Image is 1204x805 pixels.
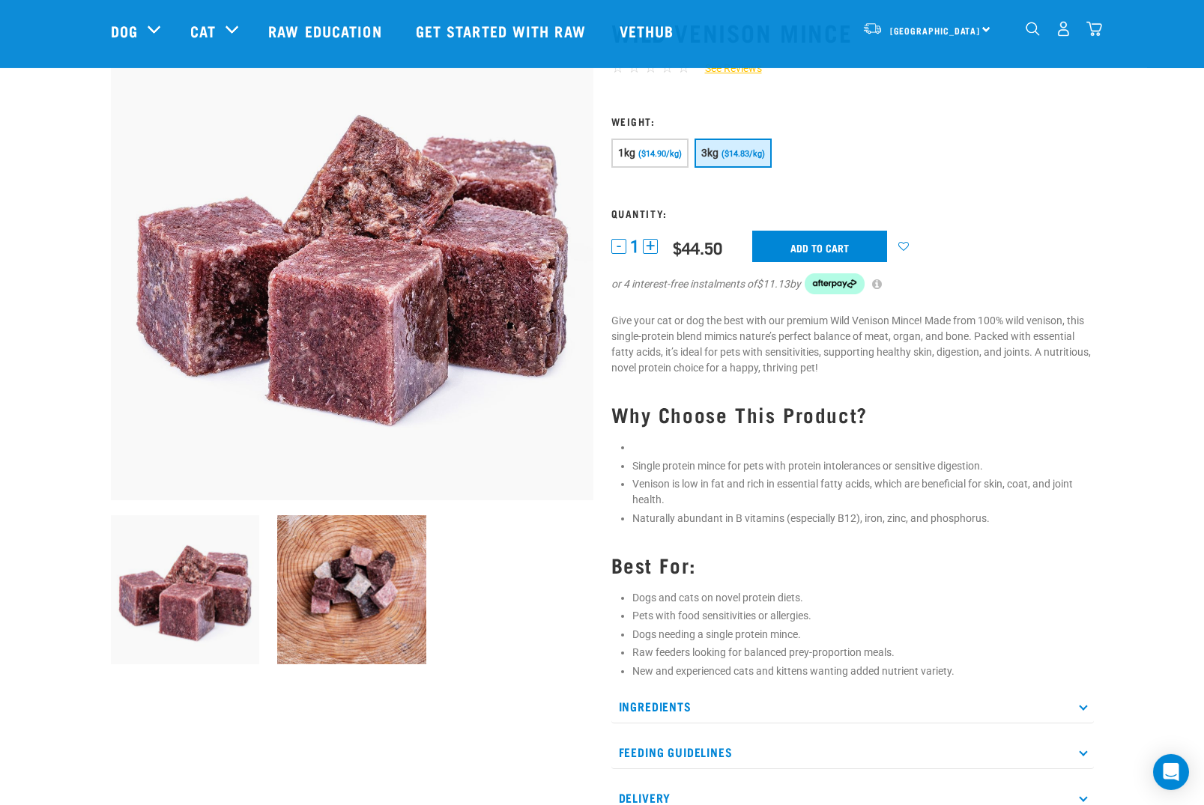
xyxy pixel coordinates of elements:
li: Naturally abundant in B vitamins (especially B12), iron, zinc, and phosphorus. [632,511,1094,526]
p: Feeding Guidelines [611,735,1094,769]
button: - [611,239,626,254]
li: Single protein mince for pets with protein intolerances or sensitive digestion. [632,458,1094,474]
a: Vethub [605,1,693,61]
img: Pile Of Cubed Wild Venison Mince For Pets [111,18,593,500]
span: [GEOGRAPHIC_DATA] [890,28,981,33]
img: user.png [1056,21,1071,37]
img: Afterpay [805,273,865,294]
li: Raw feeders looking for balanced prey-proportion meals. [632,645,1094,660]
span: ($14.83/kg) [722,149,765,159]
span: 1kg [618,147,636,159]
a: Raw Education [253,1,400,61]
input: Add to cart [752,231,887,262]
li: Dogs needing a single protein mince. [632,627,1094,643]
h3: Quantity: [611,207,1094,219]
li: New and experienced cats and kittens wanting added nutrient variety. [632,663,1094,679]
h3: Weight: [611,115,1094,127]
img: Pile Of Cubed Wild Venison Mince For Pets [111,515,260,664]
p: Ingredients [611,690,1094,723]
h3: Why Choose This Product? [611,403,1094,426]
span: 3kg [701,147,719,159]
li: Pets with food sensitivities or allergies. [632,608,1094,624]
li: Dogs and cats on novel protein diets. [632,590,1094,606]
div: $44.50 [673,238,722,257]
span: 1 [630,239,639,255]
h3: Best For: [611,553,1094,577]
img: van-moving.png [862,22,883,35]
button: 1kg ($14.90/kg) [611,139,689,168]
div: or 4 interest-free instalments of by [611,273,1094,294]
a: Cat [190,19,216,42]
img: home-icon-1@2x.png [1026,22,1040,36]
span: ($14.90/kg) [638,149,682,159]
button: + [643,239,658,254]
img: home-icon@2x.png [1086,21,1102,37]
a: Get started with Raw [401,1,605,61]
div: Open Intercom Messenger [1153,754,1189,790]
a: See Reviews [690,61,762,76]
img: Lamb Salmon Duck Possum Heart Mixes [277,515,426,664]
p: Give your cat or dog the best with our premium Wild Venison Mince! Made from 100% wild venison, t... [611,313,1094,376]
a: Dog [111,19,138,42]
li: Venison is low in fat and rich in essential fatty acids, which are beneficial for skin, coat, and... [632,476,1094,508]
span: $11.13 [757,276,790,292]
button: 3kg ($14.83/kg) [695,139,772,168]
